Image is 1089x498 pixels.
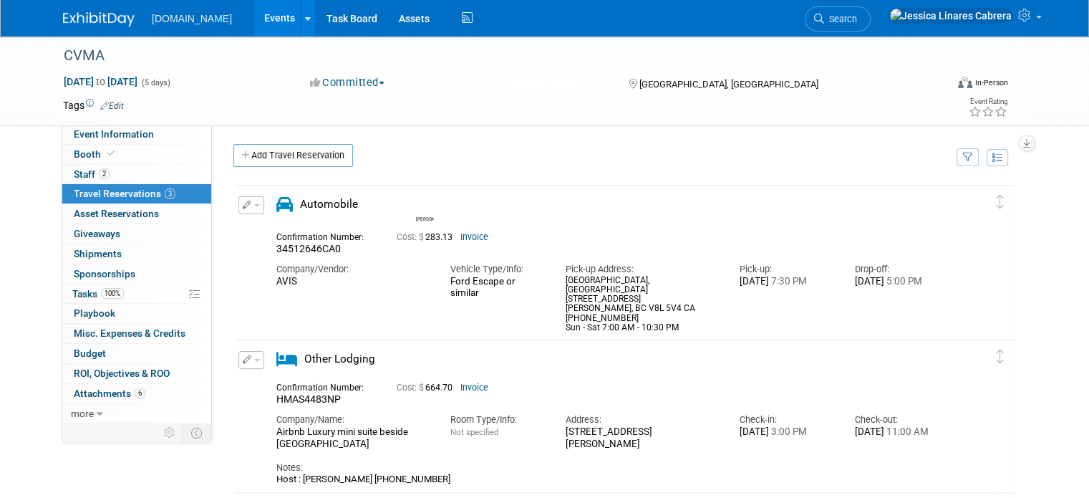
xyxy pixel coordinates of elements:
[165,188,175,199] span: 3
[74,368,170,379] span: ROI, Objectives & ROO
[276,196,293,213] i: Automobile
[63,12,135,27] img: ExhibitDay
[416,194,436,214] img: Shawn Wilkie
[963,153,973,163] i: Filter by Traveler
[74,388,145,399] span: Attachments
[100,101,124,111] a: Edit
[101,288,124,299] span: 100%
[276,276,428,288] div: AVIS
[450,276,544,299] div: Ford Escape or similar
[305,75,390,90] button: Committed
[59,43,928,69] div: CVMA
[276,228,375,243] div: Confirmation Number:
[639,79,818,90] span: [GEOGRAPHIC_DATA], [GEOGRAPHIC_DATA]
[62,324,211,343] a: Misc. Expenses & Credits
[62,244,211,264] a: Shipments
[74,188,175,199] span: Travel Reservations
[397,383,425,393] span: Cost: $
[889,8,1012,24] img: Jessica Linares Cabrera
[740,413,834,426] div: Check-in:
[450,427,498,437] span: Not specified
[397,232,458,242] span: 283.13
[276,474,949,485] div: Host : [PERSON_NAME] [PHONE_NUMBER]
[276,263,428,276] div: Company/Vendor:
[62,384,211,403] a: Attachments6
[74,208,159,219] span: Asset Reservations
[62,344,211,363] a: Budget
[566,276,717,333] div: [GEOGRAPHIC_DATA],[GEOGRAPHIC_DATA] [STREET_ADDRESS] [PERSON_NAME], BC V8L 5V4 CA [PHONE_NUMBER] ...
[62,145,211,164] a: Booth
[74,248,122,259] span: Shipments
[824,14,857,24] span: Search
[997,350,1004,364] i: Click and drag to move item
[300,198,358,211] span: Automobile
[62,284,211,304] a: Tasks100%
[74,168,110,180] span: Staff
[74,268,135,279] span: Sponsorships
[62,364,211,383] a: ROI, Objectives & ROO
[233,144,353,167] a: Add Travel Reservation
[769,426,807,437] span: 3:00 PM
[740,276,834,288] div: [DATE]
[276,351,297,368] i: Other Lodging
[94,76,107,87] span: to
[276,426,428,451] div: Airbnb Luxury mini suite beside [GEOGRAPHIC_DATA]
[566,413,717,426] div: Address:
[450,263,544,276] div: Vehicle Type/Info:
[74,128,154,140] span: Event Information
[62,165,211,184] a: Staff2
[276,243,341,254] span: 34512646CA0
[183,423,212,442] td: Toggle Event Tabs
[566,426,717,451] div: [STREET_ADDRESS][PERSON_NAME]
[958,77,972,88] img: Format-Inperson.png
[74,148,117,160] span: Booth
[276,393,341,405] span: HMAS4483NP
[99,168,110,179] span: 2
[769,276,807,287] span: 7:30 PM
[805,6,871,32] a: Search
[974,77,1008,88] div: In-Person
[74,327,185,339] span: Misc. Expenses & Credits
[74,307,115,319] span: Playbook
[450,413,544,426] div: Room Type/Info:
[276,413,428,426] div: Company/Name:
[884,426,929,437] span: 11:00 AM
[63,75,138,88] span: [DATE] [DATE]
[855,413,949,426] div: Check-out:
[72,288,124,300] span: Tasks
[997,195,1004,209] i: Click and drag to move item
[884,276,922,287] span: 5:00 PM
[740,263,834,276] div: Pick-up:
[62,224,211,244] a: Giveaways
[62,204,211,224] a: Asset Reservations
[276,461,949,474] div: Notes:
[276,378,375,393] div: Confirmation Number:
[63,98,124,112] td: Tags
[62,404,211,423] a: more
[855,426,949,439] div: [DATE]
[74,228,120,239] span: Giveaways
[74,348,106,359] span: Budget
[416,214,434,222] div: Shawn Wilkie
[868,75,1008,96] div: Event Format
[107,150,115,158] i: Booth reservation complete
[412,194,437,222] div: Shawn Wilkie
[460,232,488,242] a: Invoice
[566,263,717,276] div: Pick-up Address:
[397,232,425,242] span: Cost: $
[158,423,183,442] td: Personalize Event Tab Strip
[855,276,949,288] div: [DATE]
[740,426,834,439] div: [DATE]
[62,184,211,203] a: Travel Reservations3
[62,304,211,323] a: Playbook
[62,264,211,284] a: Sponsorships
[460,383,488,393] a: Invoice
[969,98,1007,105] div: Event Rating
[397,383,458,393] span: 664.70
[855,263,949,276] div: Drop-off:
[304,353,375,365] span: Other Lodging
[62,125,211,144] a: Event Information
[135,388,145,398] span: 6
[140,78,170,87] span: (5 days)
[152,13,232,24] span: [DOMAIN_NAME]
